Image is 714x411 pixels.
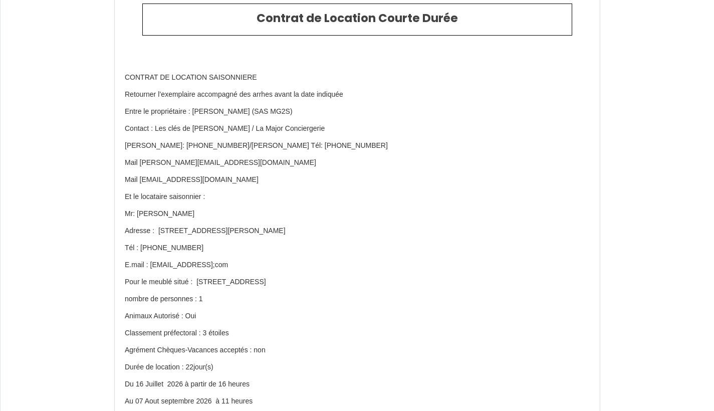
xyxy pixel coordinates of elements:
p: Tél : [PHONE_NUMBER] [125,243,590,253]
p: E.mail : [EMAIL_ADDRESS];com [125,260,590,270]
p: Mail [PERSON_NAME][EMAIL_ADDRESS][DOMAIN_NAME] [125,158,590,168]
p: Adresse : [STREET_ADDRESS][PERSON_NAME] [125,226,590,236]
p: Au 07 Aout septembre 2026 à 11 heures [125,396,590,406]
p: Classement préfectoral : 3 étoiles [125,328,590,338]
p: Et le locataire saisonnier : [125,192,590,202]
p: Pour le meublé situé : [STREET_ADDRESS] [125,277,590,287]
p: nombre de personnes : 1 [125,294,590,304]
p: Entre le propriétaire : [PERSON_NAME] (SAS MG2S) [125,107,590,117]
p: [PERSON_NAME]: [PHONE_NUMBER]/[PERSON_NAME] Tél: [PHONE_NUMBER] [125,141,590,151]
p: Du 16 Juillet 2026 à partir de 16 heures [125,379,590,389]
p: CONTRAT DE LOCATION SAISONNIERE [125,73,590,83]
p: Mr: [PERSON_NAME] [125,209,590,219]
p: Animaux Autorisé : Oui [125,311,590,321]
p: Durée de location : 22jour(s) [125,362,590,372]
p: Retourner l’exemplaire accompagné des arrhes avant la date indiquée [125,90,590,100]
p: Agrément Chèques-Vacances acceptés : non [125,345,590,355]
h2: Contrat de Location Courte Durée [150,12,564,26]
p: Contact : Les clés de [PERSON_NAME] / La Major Conciergerie [125,124,590,134]
p: Mail [EMAIL_ADDRESS][DOMAIN_NAME] [125,175,590,185]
